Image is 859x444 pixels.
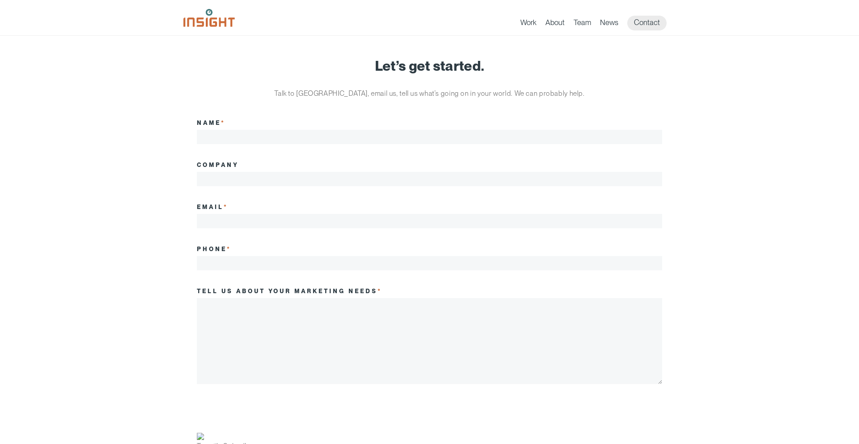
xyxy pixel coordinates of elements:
img: Insight Marketing Design [183,9,235,27]
label: Company [197,161,239,168]
nav: primary navigation menu [520,16,676,30]
label: Phone [197,245,231,252]
p: Talk to [GEOGRAPHIC_DATA], email us, tell us what’s going on in your world. We can probably help. [262,87,597,100]
label: Email [197,203,228,210]
a: News [600,18,618,30]
img: success.png [197,433,204,440]
a: About [545,18,565,30]
h1: Let’s get started. [197,58,662,73]
label: Tell us about your marketing needs [197,287,382,295]
a: Contact [627,16,667,30]
a: Work [520,18,536,30]
a: Team [574,18,591,30]
label: Name [197,119,225,126]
